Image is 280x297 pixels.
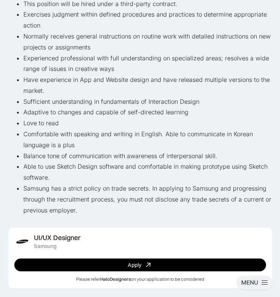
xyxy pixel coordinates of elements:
div: Samsung [34,243,57,249]
div: Apply [128,262,141,268]
li: Have experience in App and Website design and have released multiple versions to the market. [23,74,272,96]
li: Exercises judgment within defined procedures and practices to determine appropriate action [23,9,272,31]
li: Balance tone of communication with awareness of interpersonal skill. [23,151,272,162]
a: Apply [14,259,266,271]
li: Sufficient understanding in fundamentals of Interaction Design [23,96,272,107]
li: Normally receives general instructions on routine work with detailed instructions on new projects... [23,31,272,53]
li: Comfortable with speaking and writing in English. Able to communicate in Korean language is a plus [23,129,272,151]
li: Able to use Sketch Design software and comfortable in making prototype using Sketch software. [23,161,272,183]
li: Adaptive to changes and capable of self-directed learning [23,107,272,118]
li: Samsung has a strict policy on trade secrets. In applying to Samsung and progressing through the ... [23,183,272,215]
li: Experienced professional with full understanding on specialized areas; resolves a wide range of i... [23,53,272,75]
div: MENU [241,279,258,286]
span: HaloDesigners [100,276,131,282]
div: Please refer on your application to be considered [76,277,204,282]
img: Job Image [14,234,30,249]
div: UI/UX Designer [34,234,81,242]
li: Love to read [23,118,272,129]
